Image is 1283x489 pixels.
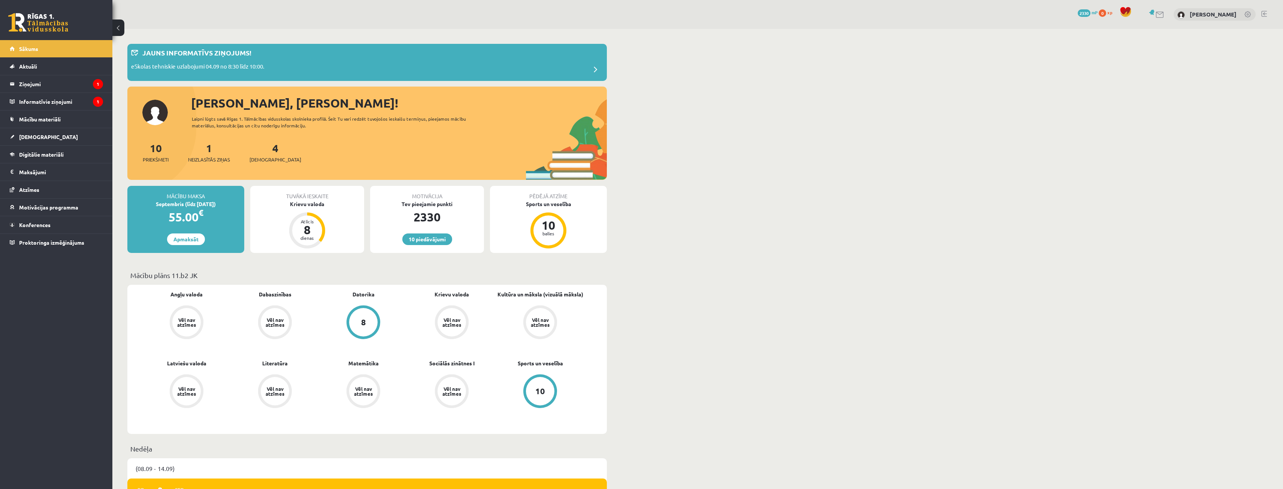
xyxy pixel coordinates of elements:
span: 2330 [1078,9,1090,17]
a: Dabaszinības [259,290,291,298]
a: Aktuāli [10,58,103,75]
a: Kultūra un māksla (vizuālā māksla) [497,290,583,298]
span: Priekšmeti [143,156,169,163]
span: Sākums [19,45,38,52]
div: Pēdējā atzīme [490,186,607,200]
a: Sports un veselība [518,359,563,367]
a: 10 piedāvājumi [402,233,452,245]
i: 1 [93,97,103,107]
span: [DEMOGRAPHIC_DATA] [249,156,301,163]
div: Septembris (līdz [DATE]) [127,200,244,208]
div: (08.09 - 14.09) [127,458,607,479]
a: Vēl nav atzīmes [408,374,496,410]
a: Maksājumi [10,163,103,181]
span: € [199,207,203,218]
div: Vēl nav atzīmes [441,317,462,327]
p: Mācību plāns 11.b2 JK [130,270,604,280]
div: 8 [361,318,366,326]
a: Vēl nav atzīmes [142,305,231,341]
legend: Maksājumi [19,163,103,181]
div: [PERSON_NAME], [PERSON_NAME]! [191,94,607,112]
a: 10Priekšmeti [143,141,169,163]
a: Informatīvie ziņojumi1 [10,93,103,110]
span: Mācību materiāli [19,116,61,123]
a: Krievu valoda [435,290,469,298]
a: Rīgas 1. Tālmācības vidusskola [8,13,68,32]
a: Jauns informatīvs ziņojums! eSkolas tehniskie uzlabojumi 04.09 no 8:30 līdz 10:00. [131,48,603,77]
a: Vēl nav atzīmes [319,374,408,410]
a: Mācību materiāli [10,111,103,128]
a: Digitālie materiāli [10,146,103,163]
a: Sports un veselība 10 balles [490,200,607,250]
a: Motivācijas programma [10,199,103,216]
a: Vēl nav atzīmes [496,305,584,341]
div: Vēl nav atzīmes [530,317,551,327]
a: [PERSON_NAME] [1190,10,1237,18]
span: [DEMOGRAPHIC_DATA] [19,133,78,140]
div: 2330 [370,208,484,226]
span: Proktoringa izmēģinājums [19,239,84,246]
a: Angļu valoda [170,290,203,298]
a: Latviešu valoda [167,359,206,367]
a: Konferences [10,216,103,233]
a: Matemātika [348,359,379,367]
img: Markuss Ločmelis [1177,11,1185,19]
p: eSkolas tehniskie uzlabojumi 04.09 no 8:30 līdz 10:00. [131,62,264,73]
div: Vēl nav atzīmes [176,317,197,327]
a: Krievu valoda Atlicis 8 dienas [250,200,364,250]
div: Tuvākā ieskaite [250,186,364,200]
p: Jauns informatīvs ziņojums! [142,48,251,58]
span: Konferences [19,221,51,228]
legend: Informatīvie ziņojumi [19,93,103,110]
a: Proktoringa izmēģinājums [10,234,103,251]
div: Motivācija [370,186,484,200]
a: Ziņojumi1 [10,75,103,93]
p: Nedēļa [130,444,604,454]
span: mP [1092,9,1098,15]
div: balles [537,231,560,236]
span: Atzīmes [19,186,39,193]
a: 0 xp [1099,9,1116,15]
span: 0 [1099,9,1106,17]
div: Vēl nav atzīmes [441,386,462,396]
a: Vēl nav atzīmes [231,374,319,410]
a: 4[DEMOGRAPHIC_DATA] [249,141,301,163]
div: Sports un veselība [490,200,607,208]
div: Vēl nav atzīmes [176,386,197,396]
a: Vēl nav atzīmes [142,374,231,410]
a: 1Neizlasītās ziņas [188,141,230,163]
a: 8 [319,305,408,341]
span: Motivācijas programma [19,204,78,211]
div: Krievu valoda [250,200,364,208]
div: Atlicis [296,219,318,224]
span: Neizlasītās ziņas [188,156,230,163]
div: 10 [535,387,545,395]
a: [DEMOGRAPHIC_DATA] [10,128,103,145]
span: xp [1107,9,1112,15]
div: dienas [296,236,318,240]
div: Vēl nav atzīmes [353,386,374,396]
a: 2330 mP [1078,9,1098,15]
a: Atzīmes [10,181,103,198]
a: Sākums [10,40,103,57]
a: Sociālās zinātnes I [429,359,475,367]
a: Vēl nav atzīmes [408,305,496,341]
div: 10 [537,219,560,231]
div: Vēl nav atzīmes [264,317,285,327]
span: Digitālie materiāli [19,151,64,158]
legend: Ziņojumi [19,75,103,93]
div: Mācību maksa [127,186,244,200]
a: Datorika [352,290,375,298]
span: Aktuāli [19,63,37,70]
div: Vēl nav atzīmes [264,386,285,396]
div: Laipni lūgts savā Rīgas 1. Tālmācības vidusskolas skolnieka profilā. Šeit Tu vari redzēt tuvojošo... [192,115,479,129]
div: Tev pieejamie punkti [370,200,484,208]
a: Apmaksāt [167,233,205,245]
div: 55.00 [127,208,244,226]
a: Literatūra [262,359,288,367]
i: 1 [93,79,103,89]
a: Vēl nav atzīmes [231,305,319,341]
div: 8 [296,224,318,236]
a: 10 [496,374,584,410]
